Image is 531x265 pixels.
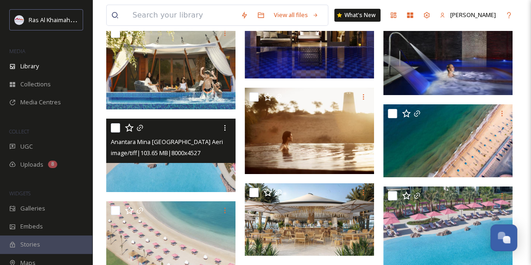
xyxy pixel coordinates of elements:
img: Flamingo beach.jpg [383,104,513,177]
span: Anantara Mina [GEOGRAPHIC_DATA] Aerial View Swimming Pool Detail.tif [111,137,310,146]
a: View all files [269,6,323,24]
span: Collections [20,80,51,89]
span: Galleries [20,204,45,213]
span: UGC [20,142,33,151]
span: Embeds [20,222,43,231]
span: Uploads [20,160,43,169]
span: image/tiff | 103.65 MB | 8000 x 4527 [111,149,200,157]
img: Sofitel Al Hamra Beach Resort Pool Bar.jpg [245,183,374,256]
span: [PERSON_NAME] [450,11,496,19]
span: Media Centres [20,98,61,107]
div: 8 [48,161,57,168]
span: MEDIA [9,48,25,54]
img: The Ritz-Carlton Ras Al Khaimah, Al Wadi Desert Villa pool .jpg [245,88,374,174]
a: [PERSON_NAME] [435,6,501,24]
img: Logo_RAKTDA_RGB-01.png [15,15,24,24]
span: Library [20,62,39,71]
button: Open Chat [490,224,517,251]
img: The Ritz-Carlton Ras Al Khaimah, Al Wadi Desert Al Sarab - Exterior.tif [106,24,235,110]
span: WIDGETS [9,190,30,197]
span: Ras Al Khaimah Tourism Development Authority [29,15,159,24]
span: COLLECT [9,128,29,135]
img: The Ritz-Carlton Ras Al Khaimah, Al Wadi Desert Rainforest pool talent.jpg [383,9,513,95]
span: Stories [20,240,40,249]
a: What's New [334,9,380,22]
input: Search your library [128,5,236,25]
